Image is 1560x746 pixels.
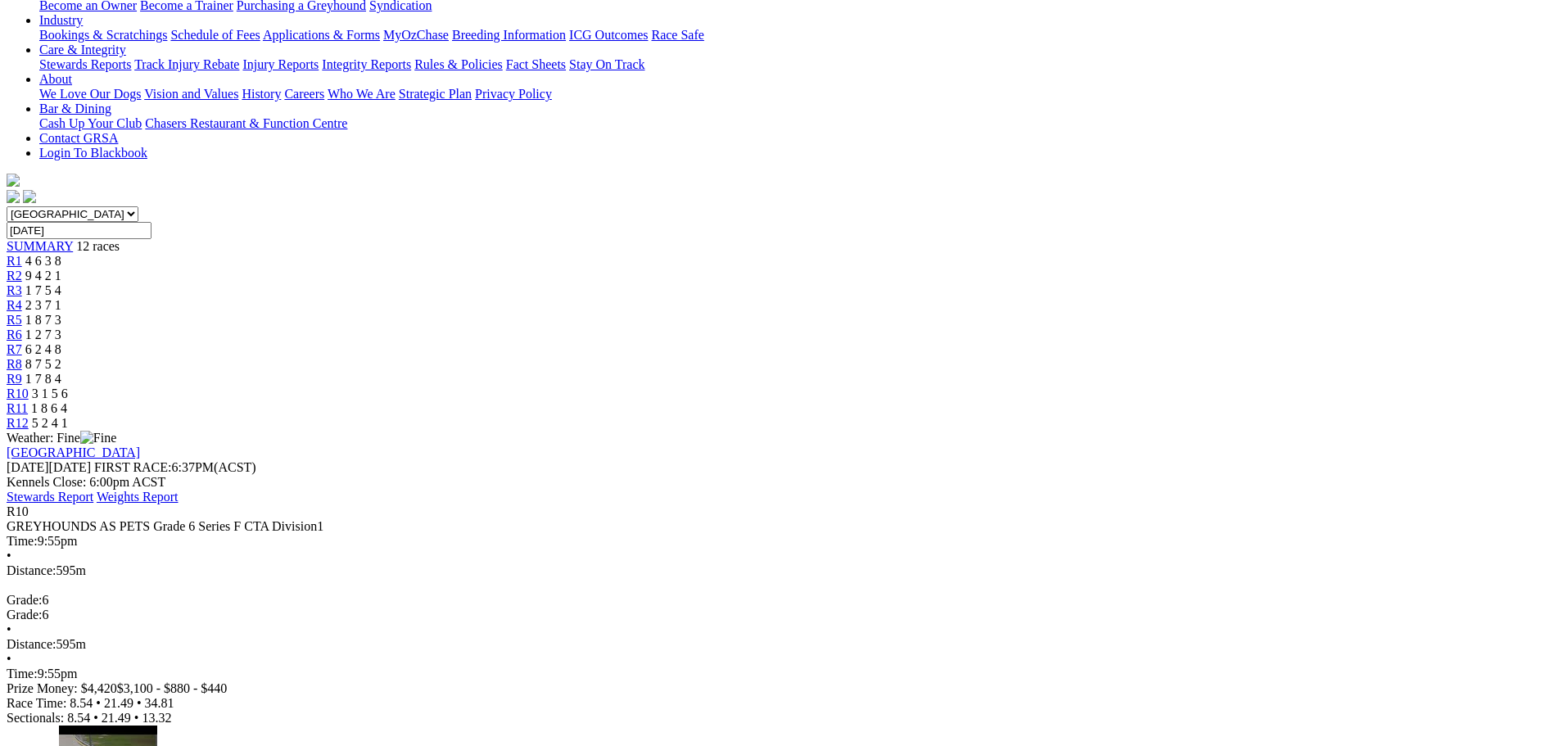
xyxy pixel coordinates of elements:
a: R6 [7,328,22,341]
div: Prize Money: $4,420 [7,681,1553,696]
a: Integrity Reports [322,57,411,71]
a: Bookings & Scratchings [39,28,167,42]
div: 9:55pm [7,534,1553,549]
span: Distance: [7,563,56,577]
span: 1 2 7 3 [25,328,61,341]
a: Bar & Dining [39,102,111,115]
a: Chasers Restaurant & Function Centre [145,116,347,130]
span: 1 8 7 3 [25,313,61,327]
a: Race Safe [651,28,703,42]
span: 8 7 5 2 [25,357,61,371]
a: Applications & Forms [263,28,380,42]
a: Who We Are [328,87,396,101]
a: R9 [7,372,22,386]
a: R4 [7,298,22,312]
img: logo-grsa-white.png [7,174,20,187]
div: 6 [7,608,1553,622]
span: • [7,622,11,636]
span: • [96,696,101,710]
span: Grade: [7,593,43,607]
a: R5 [7,313,22,327]
div: Industry [39,28,1553,43]
a: Rules & Policies [414,57,503,71]
a: R10 [7,387,29,400]
img: facebook.svg [7,190,20,203]
input: Select date [7,222,151,239]
span: 6:37PM(ACST) [94,460,256,474]
a: Schedule of Fees [170,28,260,42]
span: 8.54 [67,711,90,725]
a: R3 [7,283,22,297]
span: • [134,711,139,725]
span: 1 8 6 4 [31,401,67,415]
a: Stewards Reports [39,57,131,71]
a: Fact Sheets [506,57,566,71]
span: • [137,696,142,710]
div: Care & Integrity [39,57,1553,72]
a: Stay On Track [569,57,644,71]
span: SUMMARY [7,239,73,253]
a: R1 [7,254,22,268]
div: GREYHOUNDS AS PETS Grade 6 Series F CTA Division1 [7,519,1553,534]
a: We Love Our Dogs [39,87,141,101]
img: twitter.svg [23,190,36,203]
img: Fine [80,431,116,445]
a: Vision and Values [144,87,238,101]
a: MyOzChase [383,28,449,42]
div: Kennels Close: 6:00pm ACST [7,475,1553,490]
span: Time: [7,534,38,548]
span: • [7,549,11,563]
span: 21.49 [104,696,133,710]
a: Stewards Report [7,490,93,504]
span: 2 3 7 1 [25,298,61,312]
div: 595m [7,637,1553,652]
a: Track Injury Rebate [134,57,239,71]
span: R2 [7,269,22,283]
span: $3,100 - $880 - $440 [117,681,228,695]
a: Care & Integrity [39,43,126,57]
span: 8.54 [70,696,93,710]
span: 3 1 5 6 [32,387,68,400]
span: 21.49 [102,711,131,725]
a: R8 [7,357,22,371]
span: Race Time: [7,696,66,710]
div: 6 [7,593,1553,608]
div: 595m [7,563,1553,578]
span: 4 6 3 8 [25,254,61,268]
a: Login To Blackbook [39,146,147,160]
a: Privacy Policy [475,87,552,101]
a: History [242,87,281,101]
a: R11 [7,401,28,415]
a: Cash Up Your Club [39,116,142,130]
a: Careers [284,87,324,101]
span: 12 races [76,239,120,253]
div: Bar & Dining [39,116,1553,131]
span: R10 [7,504,29,518]
div: About [39,87,1553,102]
span: Grade: [7,608,43,622]
span: 6 2 4 8 [25,342,61,356]
span: Sectionals: [7,711,64,725]
span: 1 7 8 4 [25,372,61,386]
a: Weights Report [97,490,179,504]
span: Weather: Fine [7,431,116,445]
a: Contact GRSA [39,131,118,145]
span: Distance: [7,637,56,651]
div: 9:55pm [7,667,1553,681]
a: [GEOGRAPHIC_DATA] [7,445,140,459]
a: R12 [7,416,29,430]
span: • [7,652,11,666]
span: 1 7 5 4 [25,283,61,297]
span: • [93,711,98,725]
span: Time: [7,667,38,680]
